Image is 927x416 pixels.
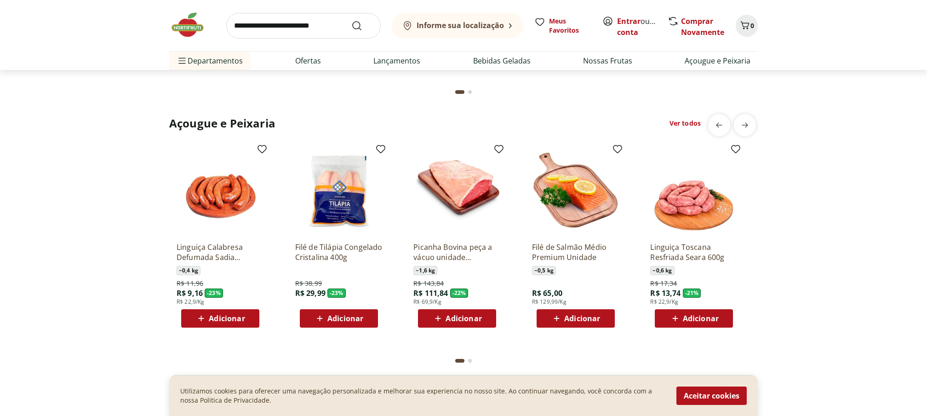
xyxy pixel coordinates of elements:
span: ou [617,16,658,38]
p: Utilizamos cookies para oferecer uma navegação personalizada e melhorar sua experiencia no nosso ... [180,387,665,405]
span: Adicionar [683,315,719,322]
span: R$ 22,9/Kg [177,298,205,306]
input: search [226,13,381,39]
h2: Açougue e Peixaria [169,116,275,131]
span: 0 [750,21,754,30]
a: Entrar [617,16,641,26]
span: Adicionar [564,315,600,322]
b: Informe sua localização [417,20,504,30]
span: - 23 % [327,289,346,298]
button: Current page from fs-carousel [453,81,466,103]
a: Linguiça Toscana Resfriada Seara 600g [650,242,738,262]
a: Filé de Tilápia Congelado Cristalina 400g [295,242,383,262]
span: R$ 69,9/Kg [413,298,441,306]
a: Açougue e Peixaria [685,55,750,66]
span: ~ 1,6 kg [413,266,437,275]
span: R$ 65,00 [532,288,562,298]
button: Aceitar cookies [676,387,747,405]
img: Filé de Salmão Médio Premium Unidade [532,147,619,235]
span: ~ 0,6 kg [650,266,674,275]
button: Adicionar [537,309,615,328]
a: Ofertas [295,55,321,66]
span: Adicionar [327,315,363,322]
button: Go to page 2 from fs-carousel [466,350,474,372]
span: R$ 143,84 [413,279,444,288]
a: Ver todos [669,119,701,128]
a: Filé de Salmão Médio Premium Unidade [532,242,619,262]
button: Carrinho [736,15,758,37]
img: Linguiça Calabresa Defumada Sadia Perdigão [177,147,264,235]
button: Submit Search [351,20,373,31]
button: Go to page 2 from fs-carousel [466,81,474,103]
span: R$ 11,96 [177,279,203,288]
a: Nossas Frutas [583,55,632,66]
span: - 22 % [450,289,469,298]
span: - 23 % [205,289,223,298]
button: Adicionar [300,309,378,328]
button: previous [708,114,730,136]
span: Adicionar [446,315,481,322]
button: Current page from fs-carousel [453,350,466,372]
span: - 21 % [683,289,701,298]
button: Adicionar [181,309,259,328]
span: R$ 38,99 [295,279,322,288]
a: Comprar Novamente [681,16,724,37]
img: Filé de Tilápia Congelado Cristalina 400g [295,147,383,235]
span: Departamentos [177,50,243,72]
img: Linguiça Toscana Resfriada Seara 600g [650,147,738,235]
a: Criar conta [617,16,668,37]
span: R$ 129,99/Kg [532,298,566,306]
a: Meus Favoritos [534,17,591,35]
a: Linguiça Calabresa Defumada Sadia Perdigão [177,242,264,262]
a: Bebidas Geladas [473,55,531,66]
span: R$ 29,99 [295,288,326,298]
span: R$ 13,74 [650,288,681,298]
a: Picanha Bovina peça a vácuo unidade aproximadamente 1,6kg [413,242,501,262]
span: R$ 111,84 [413,288,448,298]
span: Meus Favoritos [549,17,591,35]
span: R$ 9,16 [177,288,203,298]
img: Picanha Bovina peça a vácuo unidade aproximadamente 1,6kg [413,147,501,235]
button: Adicionar [655,309,733,328]
span: R$ 22,9/Kg [650,298,678,306]
span: ~ 0,4 kg [177,266,200,275]
span: ~ 0,5 kg [532,266,556,275]
button: Adicionar [418,309,496,328]
button: Informe sua localização [392,13,523,39]
button: Menu [177,50,188,72]
img: Hortifruti [169,11,215,39]
button: next [734,114,756,136]
a: Lançamentos [373,55,420,66]
span: Adicionar [209,315,245,322]
span: R$ 17,34 [650,279,677,288]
